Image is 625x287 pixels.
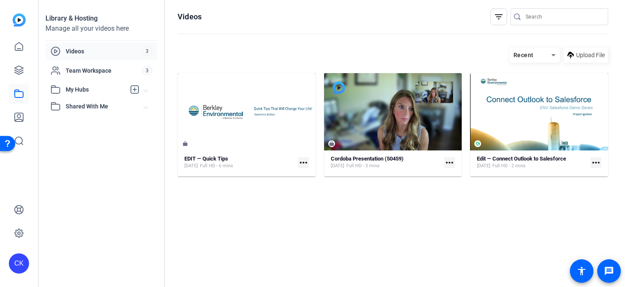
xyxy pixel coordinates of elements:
[331,155,441,169] a: Cordoba Presentation (50459)[DATE]Full HD - 3 mins
[9,253,29,274] div: CK
[66,66,142,75] span: Team Workspace
[526,12,601,22] input: Search
[184,155,228,162] strong: EDIT — Quick Tips
[477,163,490,169] span: [DATE]
[66,47,142,55] span: Videos
[477,155,566,162] strong: Edit — Connect Outlook to Salesforce
[477,155,587,169] a: Edit — Connect Outlook to Salesforce[DATE]Full HD - 2 mins
[184,163,198,169] span: [DATE]
[577,266,587,276] mat-icon: accessibility
[604,266,614,276] mat-icon: message
[200,163,233,169] span: Full HD - 6 mins
[66,85,125,94] span: My Hubs
[178,12,202,22] h1: Videos
[590,157,601,168] mat-icon: more_horiz
[564,47,608,63] button: Upload File
[346,163,380,169] span: Full HD - 3 mins
[45,24,157,34] div: Manage all your videos here
[492,163,526,169] span: Full HD - 2 mins
[444,157,455,168] mat-icon: more_horiz
[513,52,534,58] span: Recent
[142,66,152,75] span: 3
[13,13,26,26] img: blue-gradient.svg
[142,47,152,56] span: 3
[331,163,344,169] span: [DATE]
[184,155,295,169] a: EDIT — Quick Tips[DATE]Full HD - 6 mins
[45,13,157,24] div: Library & Hosting
[331,155,404,162] strong: Cordoba Presentation (50459)
[576,51,605,60] span: Upload File
[298,157,309,168] mat-icon: more_horiz
[45,98,157,115] mat-expansion-panel-header: Shared With Me
[494,12,504,22] mat-icon: filter_list
[66,102,144,111] span: Shared With Me
[45,81,157,98] mat-expansion-panel-header: My Hubs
